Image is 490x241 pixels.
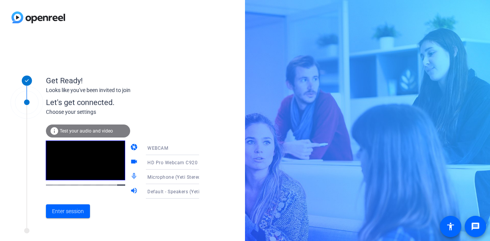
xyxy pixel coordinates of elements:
[147,188,274,194] span: Default - Speakers (Yeti Stereo Microphone) (046d:0ab7)
[130,172,139,181] mat-icon: mic_none
[471,222,480,231] mat-icon: message
[46,97,215,108] div: Let's get connected.
[147,146,168,151] span: WEBCAM
[46,86,199,94] div: Looks like you've been invited to join
[46,108,215,116] div: Choose your settings
[130,187,139,196] mat-icon: volume_up
[46,204,90,218] button: Enter session
[52,207,84,215] span: Enter session
[130,158,139,167] mat-icon: videocam
[446,222,455,231] mat-icon: accessibility
[60,128,113,134] span: Test your audio and video
[130,143,139,152] mat-icon: camera
[147,159,226,165] span: HD Pro Webcam C920 (046d:08e5)
[147,174,260,180] span: Microphone (Yeti Stereo Microphone) (046d:0ab7)
[46,75,199,86] div: Get Ready!
[50,126,59,136] mat-icon: info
